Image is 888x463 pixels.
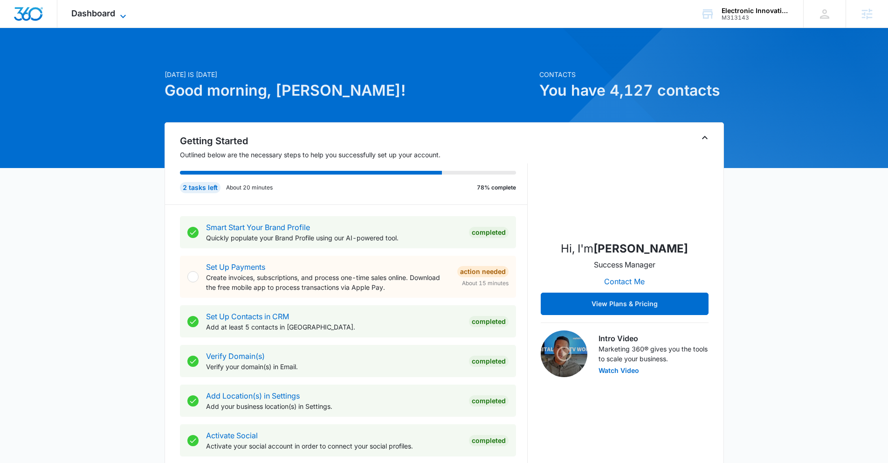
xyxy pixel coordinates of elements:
div: 2 tasks left [180,182,220,193]
div: Completed [469,227,509,238]
p: Create invoices, subscriptions, and process one-time sales online. Download the free mobile app t... [206,273,450,292]
h1: Good morning, [PERSON_NAME]! [165,79,534,102]
div: Completed [469,435,509,446]
div: account id [722,14,790,21]
a: Add Location(s) in Settings [206,391,300,400]
p: Quickly populate your Brand Profile using our AI-powered tool. [206,233,461,243]
a: Set Up Contacts in CRM [206,312,289,321]
div: Completed [469,395,509,407]
p: Hi, I'm [561,240,688,257]
p: Marketing 360® gives you the tools to scale your business. [599,344,709,364]
span: About 15 minutes [462,279,509,288]
a: Activate Social [206,431,258,440]
strong: [PERSON_NAME] [593,242,688,255]
button: View Plans & Pricing [541,293,709,315]
p: 78% complete [477,183,516,192]
a: Verify Domain(s) [206,351,265,361]
button: Toggle Collapse [699,132,710,143]
h3: Intro Video [599,333,709,344]
a: Smart Start Your Brand Profile [206,223,310,232]
div: Completed [469,316,509,327]
div: Action Needed [457,266,509,277]
img: Intro Video [541,330,587,377]
p: Contacts [539,70,724,79]
p: About 20 minutes [226,183,273,192]
a: Set Up Payments [206,262,265,272]
img: Travis Buchanan [578,140,671,233]
div: account name [722,7,790,14]
span: Dashboard [71,8,115,18]
p: Activate your social account in order to connect your social profiles. [206,441,461,451]
button: Watch Video [599,367,639,374]
p: Verify your domain(s) in Email. [206,362,461,372]
h2: Getting Started [180,134,528,148]
div: Completed [469,356,509,367]
p: Success Manager [594,259,655,270]
button: Contact Me [595,270,654,293]
p: Outlined below are the necessary steps to help you successfully set up your account. [180,150,528,160]
h1: You have 4,127 contacts [539,79,724,102]
p: Add at least 5 contacts in [GEOGRAPHIC_DATA]. [206,322,461,332]
p: Add your business location(s) in Settings. [206,401,461,411]
p: [DATE] is [DATE] [165,70,534,79]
